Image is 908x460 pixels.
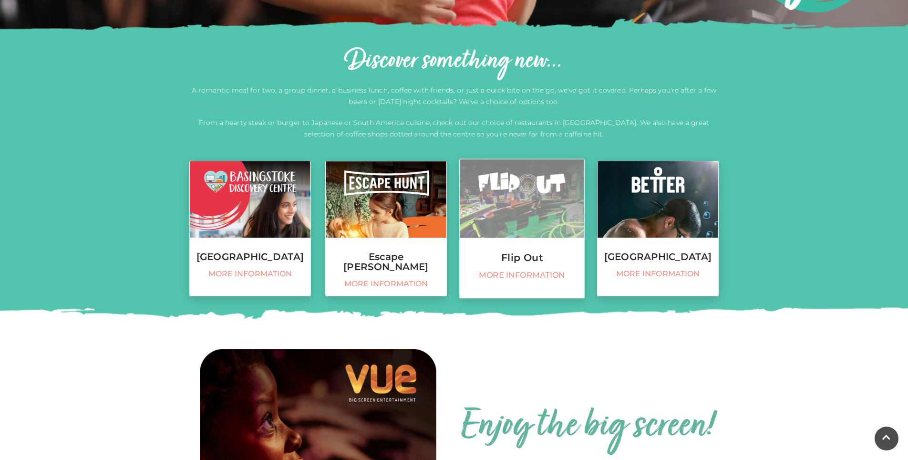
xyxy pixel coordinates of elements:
span: More information [602,269,713,279]
p: From a hearty steak or burger to Japanese or South America cuisine, check out our choice of resta... [189,117,719,140]
h2: Enjoy the big screen! [461,404,714,450]
h3: Flip Out [460,252,584,263]
h3: [GEOGRAPHIC_DATA] [190,252,310,262]
h3: [GEOGRAPHIC_DATA] [598,252,718,262]
span: More information [465,271,579,281]
h3: Escape [PERSON_NAME] [326,252,446,272]
img: Escape Hunt, Festival Place, Basingstoke [326,161,446,238]
h2: Discover something new... [189,46,719,77]
span: More information [195,269,306,279]
span: More information [330,279,442,289]
p: A romantic meal for two, a group dinner, a business lunch, coffee with friends, or just a quick b... [189,84,719,107]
